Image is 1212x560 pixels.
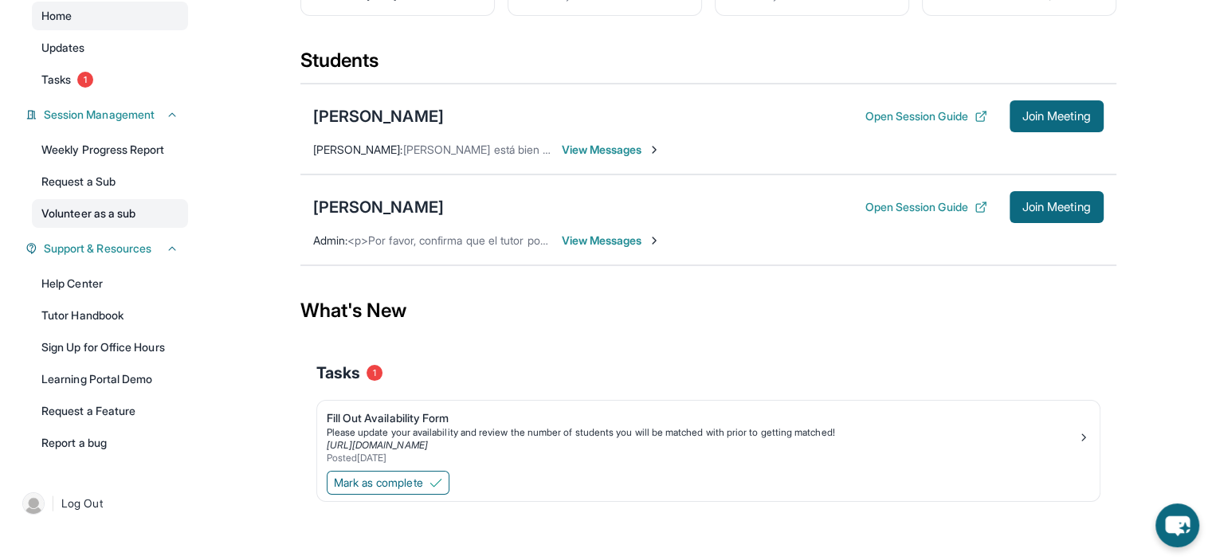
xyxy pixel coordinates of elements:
[429,476,442,489] img: Mark as complete
[37,107,178,123] button: Session Management
[865,199,986,215] button: Open Session Guide
[347,233,937,247] span: <p>Por favor, confirma que el tutor podrá asistir a tu primera hora de reunión asignada antes de ...
[317,401,1100,468] a: Fill Out Availability FormPlease update your availability and review the number of students you w...
[300,48,1116,83] div: Students
[44,241,151,257] span: Support & Resources
[32,135,188,164] a: Weekly Progress Report
[32,333,188,362] a: Sign Up for Office Hours
[32,365,188,394] a: Learning Portal Demo
[313,196,444,218] div: [PERSON_NAME]
[300,276,1116,346] div: What's New
[562,142,661,158] span: View Messages
[77,72,93,88] span: 1
[327,410,1077,426] div: Fill Out Availability Form
[648,234,661,247] img: Chevron-Right
[51,494,55,513] span: |
[562,233,661,249] span: View Messages
[327,426,1077,439] div: Please update your availability and review the number of students you will be matched with prior ...
[61,495,103,511] span: Log Out
[37,241,178,257] button: Support & Resources
[32,397,188,425] a: Request a Feature
[41,40,85,56] span: Updates
[32,269,188,298] a: Help Center
[1022,112,1091,121] span: Join Meeting
[1010,191,1104,223] button: Join Meeting
[313,105,444,127] div: [PERSON_NAME]
[32,33,188,62] a: Updates
[32,301,188,330] a: Tutor Handbook
[327,452,1077,464] div: Posted [DATE]
[316,362,360,384] span: Tasks
[32,65,188,94] a: Tasks1
[403,143,682,156] span: [PERSON_NAME] está bien ese horario Muchas gracias
[367,365,382,381] span: 1
[16,486,188,521] a: |Log Out
[32,167,188,196] a: Request a Sub
[41,8,72,24] span: Home
[865,108,986,124] button: Open Session Guide
[1155,503,1199,547] button: chat-button
[648,143,661,156] img: Chevron-Right
[327,439,428,451] a: [URL][DOMAIN_NAME]
[1022,202,1091,212] span: Join Meeting
[44,107,155,123] span: Session Management
[32,2,188,30] a: Home
[1010,100,1104,132] button: Join Meeting
[41,72,71,88] span: Tasks
[32,429,188,457] a: Report a bug
[334,475,423,491] span: Mark as complete
[313,143,403,156] span: [PERSON_NAME] :
[32,199,188,228] a: Volunteer as a sub
[313,233,347,247] span: Admin :
[327,471,449,495] button: Mark as complete
[22,492,45,515] img: user-img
